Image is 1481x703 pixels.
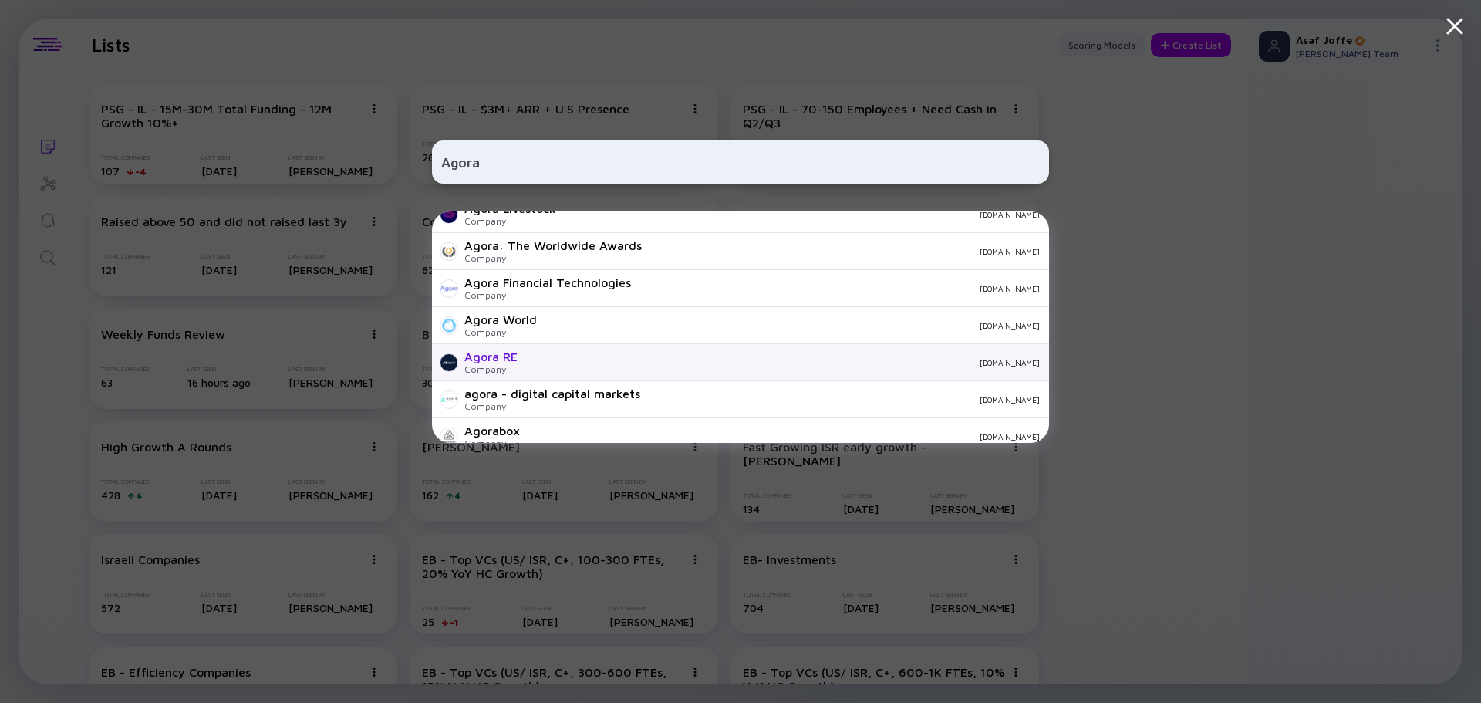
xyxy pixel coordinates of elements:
div: [DOMAIN_NAME] [532,432,1040,441]
div: Agora World [464,313,537,326]
div: Agora: The Worldwide Awards [464,238,642,252]
div: Company [464,326,537,338]
div: agora - digital capital markets [464,387,640,401]
div: [DOMAIN_NAME] [568,210,1040,219]
div: Company [464,252,642,264]
div: Agorabox [464,424,520,438]
div: [DOMAIN_NAME] [549,321,1040,330]
div: Agora RE [464,350,518,363]
div: Company [464,401,640,412]
div: [DOMAIN_NAME] [530,358,1040,367]
div: Company [464,289,631,301]
div: Agora Financial Technologies [464,275,631,289]
input: Search Company or Investor... [441,148,1040,176]
div: [DOMAIN_NAME] [653,395,1040,404]
div: Company [464,363,518,375]
div: Company [464,215,556,227]
div: [DOMAIN_NAME] [654,247,1040,256]
div: [DOMAIN_NAME] [643,284,1040,293]
div: Company [464,438,520,449]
